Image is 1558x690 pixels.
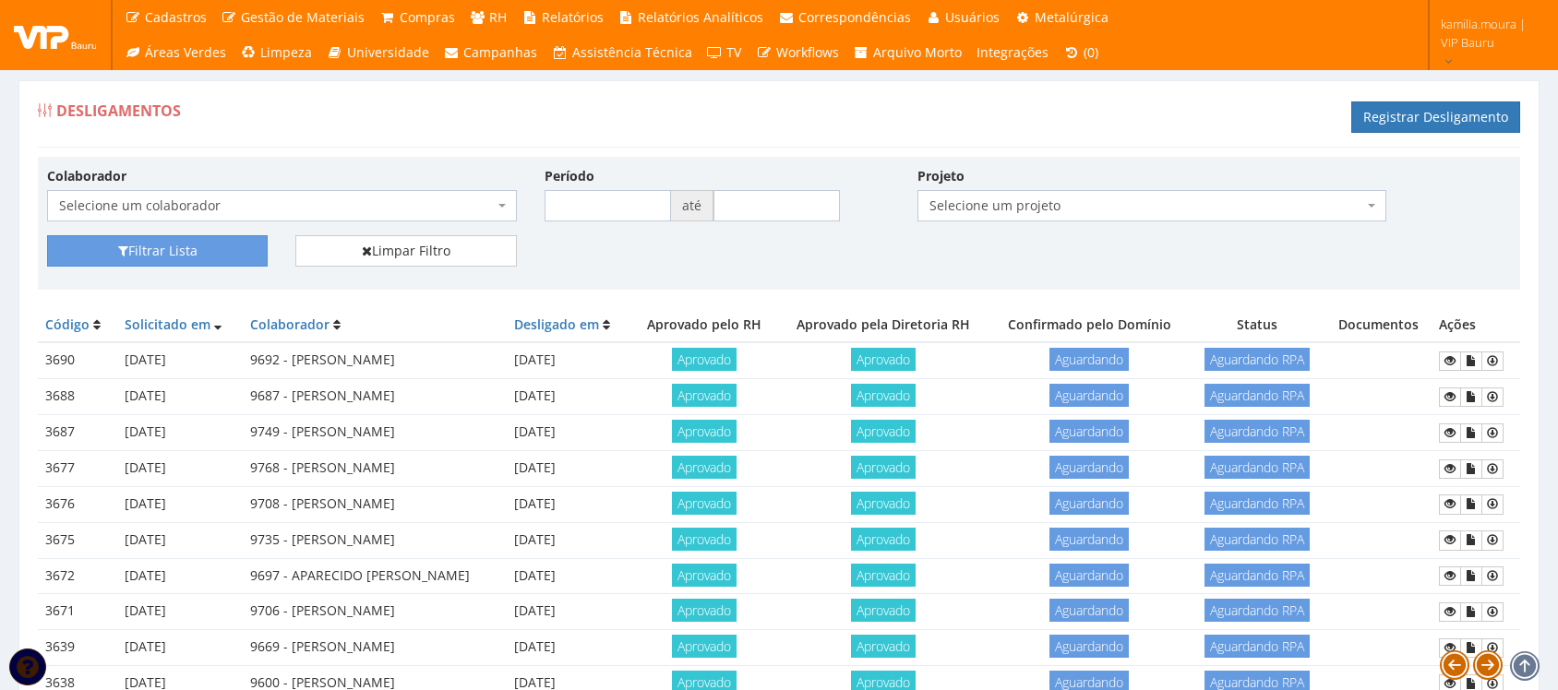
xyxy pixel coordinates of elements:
span: Aguardando [1049,420,1129,443]
td: 9735 - [PERSON_NAME] [243,522,507,558]
td: 3687 [38,415,117,451]
span: Desligamentos [56,101,181,121]
img: logo [14,21,97,49]
td: [DATE] [507,450,631,486]
span: Aguardando RPA [1204,492,1310,515]
span: Selecione um colaborador [59,196,494,215]
a: Documentos [1460,494,1482,514]
th: Aprovado pela Diretoria RH [777,308,989,342]
td: [DATE] [117,630,243,666]
span: Aguardando [1049,528,1129,551]
span: Selecione um projeto [929,196,1364,215]
a: Documentos [1460,459,1482,479]
span: Aprovado [672,456,737,479]
td: [DATE] [507,379,631,415]
span: Aguardando RPA [1204,528,1310,551]
a: Arquivo Morto [846,35,970,70]
span: Aprovado [851,635,916,658]
span: Selecione um projeto [917,190,1387,221]
span: Selecione um colaborador [47,190,517,221]
span: Aprovado [851,348,916,371]
a: Assistência Técnica [545,35,700,70]
a: Ficha Devolução EPIS [1481,638,1504,658]
th: Aprovado pelo RH [631,308,777,342]
td: 3639 [38,630,117,666]
a: Ficha Devolução EPIS [1481,459,1504,479]
td: 3672 [38,558,117,594]
span: Aguardando RPA [1204,348,1310,371]
th: Confirmado pelo Domínio [989,308,1189,342]
span: até [671,190,713,221]
td: [DATE] [117,415,243,451]
a: Ficha Devolução EPIS [1481,566,1504,586]
td: [DATE] [507,522,631,558]
span: Aguardando RPA [1204,564,1310,587]
a: Código [45,315,90,333]
span: Correspondências [798,8,911,26]
td: 3677 [38,450,117,486]
a: Ficha Devolução EPIS [1481,351,1504,371]
td: 9692 - [PERSON_NAME] [243,342,507,378]
a: Limpar Filtro [295,235,516,267]
a: Registrar Desligamento [1351,101,1520,133]
td: 9669 - [PERSON_NAME] [243,630,507,666]
a: Solicitado em [125,315,210,333]
td: [DATE] [117,558,243,594]
span: Aguardando RPA [1204,599,1310,622]
th: Documentos [1324,308,1432,342]
a: Documentos [1460,423,1482,443]
span: Aprovado [672,492,737,515]
a: Documentos [1460,530,1482,550]
span: Aprovado [672,420,737,443]
span: Aprovado [851,492,916,515]
span: Aprovado [672,599,737,622]
span: (0) [1084,43,1098,61]
a: Workflows [749,35,846,70]
a: TV [700,35,749,70]
span: Aprovado [851,528,916,551]
a: Documentos [1460,351,1482,371]
td: 3688 [38,379,117,415]
span: Aprovado [672,635,737,658]
td: 9749 - [PERSON_NAME] [243,415,507,451]
td: [DATE] [507,630,631,666]
span: Aprovado [851,384,916,407]
span: Aprovado [851,564,916,587]
td: [DATE] [117,450,243,486]
span: Assistência Técnica [572,43,692,61]
a: Integrações [969,35,1056,70]
span: Aguardando [1049,348,1129,371]
a: Áreas Verdes [117,35,234,70]
a: Ficha Devolução EPIS [1481,530,1504,550]
span: Aguardando RPA [1204,384,1310,407]
a: Universidade [319,35,437,70]
span: Arquivo Morto [873,43,962,61]
td: [DATE] [117,594,243,630]
span: Relatórios [542,8,604,26]
span: TV [726,43,741,61]
a: (0) [1056,35,1106,70]
a: Ficha Devolução EPIS [1481,602,1504,622]
span: Aguardando [1049,384,1129,407]
span: Aprovado [851,420,916,443]
span: Aguardando [1049,564,1129,587]
span: Aguardando [1049,599,1129,622]
td: 9768 - [PERSON_NAME] [243,450,507,486]
a: Documentos [1460,602,1482,622]
label: Colaborador [47,167,126,185]
span: Usuários [945,8,1000,26]
span: Aguardando RPA [1204,456,1310,479]
td: [DATE] [507,594,631,630]
a: Colaborador [250,315,330,333]
span: Gestão de Materiais [241,8,365,26]
a: Limpeza [234,35,320,70]
td: [DATE] [507,342,631,378]
td: 9697 - APARECIDO [PERSON_NAME] [243,558,507,594]
th: Ações [1432,308,1520,342]
td: [DATE] [117,522,243,558]
td: 9706 - [PERSON_NAME] [243,594,507,630]
span: RH [489,8,507,26]
span: Aprovado [672,348,737,371]
td: 3676 [38,486,117,522]
span: Integrações [977,43,1049,61]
